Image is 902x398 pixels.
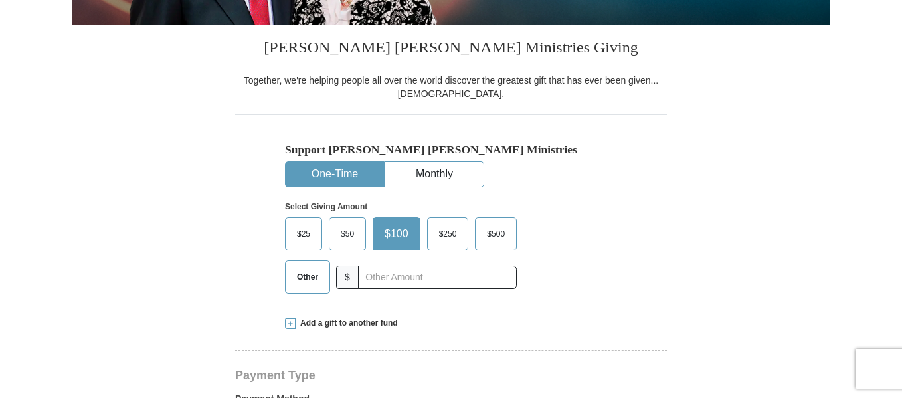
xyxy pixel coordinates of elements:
span: $ [336,266,359,289]
h3: [PERSON_NAME] [PERSON_NAME] Ministries Giving [235,25,667,74]
span: Other [290,267,325,287]
span: $25 [290,224,317,244]
input: Other Amount [358,266,517,289]
strong: Select Giving Amount [285,202,367,211]
span: $250 [432,224,464,244]
span: $50 [334,224,361,244]
span: $500 [480,224,511,244]
span: Add a gift to another fund [296,318,398,329]
h5: Support [PERSON_NAME] [PERSON_NAME] Ministries [285,143,617,157]
button: One-Time [286,162,384,187]
span: $100 [378,224,415,244]
h4: Payment Type [235,370,667,381]
div: Together, we're helping people all over the world discover the greatest gift that has ever been g... [235,74,667,100]
button: Monthly [385,162,484,187]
